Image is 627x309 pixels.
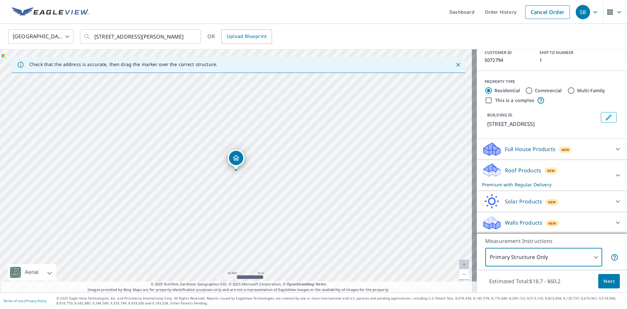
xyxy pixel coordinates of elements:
[482,181,610,188] p: Premium with Regular Delivery
[485,248,602,266] div: Primary Structure Only
[598,274,620,289] button: Next
[577,87,605,94] label: Multi-Family
[94,27,187,46] input: Search by address or latitude-longitude
[459,269,469,279] a: Current Level 20, Zoom Out
[485,237,619,245] p: Measurement Instructions
[535,87,562,94] label: Commercial
[8,27,73,46] div: [GEOGRAPHIC_DATA]
[548,199,556,205] span: New
[547,168,555,173] span: New
[601,112,617,123] button: Edit building 1
[227,32,266,41] span: Upload Blueprint
[3,299,47,303] p: |
[525,5,570,19] a: Cancel Order
[3,299,24,303] a: Terms of Use
[485,58,532,63] p: S072794
[151,282,326,287] span: © 2025 TomTom, Earthstar Geographics SIO, © 2025 Microsoft Corporation, ©
[505,166,541,174] p: Roof Products
[485,50,532,56] p: CUSTOMER ID
[611,253,619,261] span: Your report will include only the primary structure on the property. For example, a detached gara...
[315,282,326,286] a: Terms
[603,277,615,285] span: Next
[539,58,587,63] p: 1
[505,197,542,205] p: Solar Products
[487,112,512,118] p: BUILDING ID
[548,221,556,226] span: New
[221,29,272,44] a: Upload Blueprint
[25,299,47,303] a: Privacy Policy
[487,120,598,128] p: [STREET_ADDRESS]
[12,7,89,17] img: EV Logo
[459,260,469,269] a: Current Level 20, Zoom In Disabled
[482,194,622,209] div: Solar ProductsNew
[482,215,622,231] div: Walls ProductsNew
[505,219,542,227] p: Walls Products
[561,147,570,152] span: New
[207,29,272,44] div: OR
[228,149,245,170] div: Dropped pin, building 1, Residential property, 363 River Walk Dr Dawsonville, GA 30534
[495,97,534,104] label: This is a complex
[29,61,217,67] p: Check that the address is accurate, then drag the marker over the correct structure.
[505,145,555,153] p: Full House Products
[56,296,624,306] p: © 2025 Eagle View Technologies, Inc. and Pictometry International Corp. All Rights Reserved. Repo...
[23,264,40,281] div: Aerial
[485,79,619,85] div: PROPERTY TYPE
[482,141,622,157] div: Full House ProductsNew
[454,60,462,69] button: Close
[8,264,56,281] div: Aerial
[482,163,622,188] div: Roof ProductsNewPremium with Regular Delivery
[576,5,590,19] div: SB
[287,282,314,286] a: OpenStreetMap
[494,87,520,94] label: Residential
[539,50,587,56] p: SHIP TO NUMBER
[484,274,566,288] p: Estimated Total: $18.7 - $60.2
